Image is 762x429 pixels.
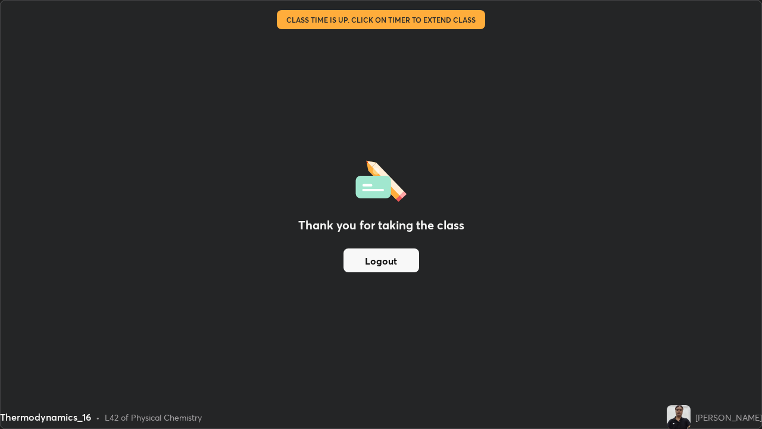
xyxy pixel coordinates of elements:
img: offlineFeedback.1438e8b3.svg [355,157,407,202]
button: Logout [343,248,419,272]
div: • [96,411,100,424]
div: [PERSON_NAME] [695,411,762,424]
img: 2746b4ae3dd242b0847139de884b18c5.jpg [667,405,691,429]
div: L42 of Physical Chemistry [105,411,202,424]
h2: Thank you for taking the class [298,216,464,234]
